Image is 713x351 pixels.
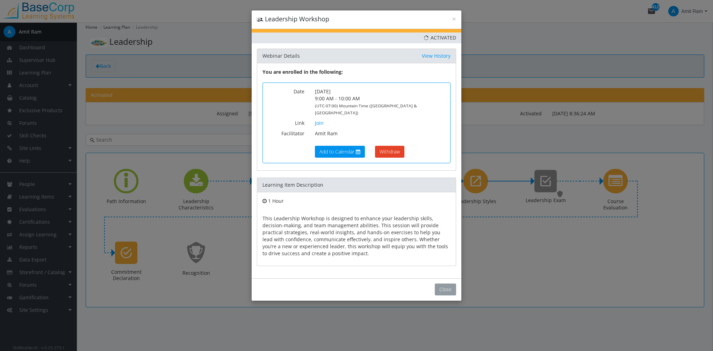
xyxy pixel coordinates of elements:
span: Leadership Workshop [265,15,329,23]
label: Facilitator [263,130,310,137]
strong: You are enrolled in the following: [262,69,343,75]
p: Amit Ram [315,130,445,137]
span: Webinar Details [262,52,300,59]
button: Withdraw [375,146,404,158]
span: 1 Hour [268,198,284,204]
button: × [452,15,456,23]
a: View History [422,52,451,59]
p: This Leadership Workshop is designed to enhance your leadership skills, decision-making, and team... [262,215,451,257]
label: Link [263,120,310,127]
button: Close [435,284,456,295]
span: Activated [424,34,456,41]
span: Add to Calendar [319,148,354,155]
div: Learning Item Description [257,178,456,192]
small: (UTC-07:00) Mountain Time ([GEOGRAPHIC_DATA] & [GEOGRAPHIC_DATA]) [315,103,417,115]
p: [DATE] 9:00 AM - 10:00 AM [315,88,445,116]
a: Add to Calendar [315,146,365,158]
label: Date [263,88,310,95]
a: Join [315,120,324,126]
